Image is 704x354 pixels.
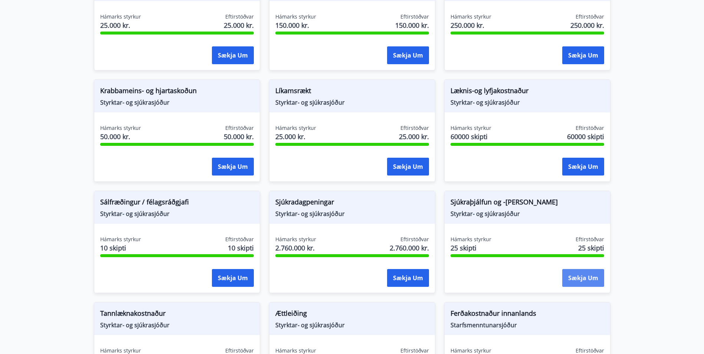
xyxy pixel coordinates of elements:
[451,20,491,30] span: 250.000 kr.
[567,132,604,141] span: 60000 skipti
[576,236,604,243] span: Eftirstöðvar
[100,20,141,30] span: 25.000 kr.
[451,197,604,210] span: Sjúkraþjálfun og -[PERSON_NAME]
[100,197,254,210] span: Sálfræðingur / félagsráðgjafi
[225,236,254,243] span: Eftirstöðvar
[578,243,604,253] span: 25 skipti
[275,308,429,321] span: Ættleiðing
[275,243,316,253] span: 2.760.000 kr.
[451,86,604,98] span: Læknis-og lyfjakostnaður
[576,13,604,20] span: Eftirstöðvar
[387,269,429,287] button: Sækja um
[576,124,604,132] span: Eftirstöðvar
[100,321,254,329] span: Styrktar- og sjúkrasjóður
[100,210,254,218] span: Styrktar- og sjúkrasjóður
[562,269,604,287] button: Sækja um
[275,124,316,132] span: Hámarks styrkur
[275,13,316,20] span: Hámarks styrkur
[562,158,604,176] button: Sækja um
[451,236,491,243] span: Hámarks styrkur
[451,243,491,253] span: 25 skipti
[100,98,254,106] span: Styrktar- og sjúkrasjóður
[400,236,429,243] span: Eftirstöðvar
[228,243,254,253] span: 10 skipti
[225,13,254,20] span: Eftirstöðvar
[451,210,604,218] span: Styrktar- og sjúkrasjóður
[400,124,429,132] span: Eftirstöðvar
[562,46,604,64] button: Sækja um
[100,13,141,20] span: Hámarks styrkur
[387,46,429,64] button: Sækja um
[275,132,316,141] span: 25.000 kr.
[400,13,429,20] span: Eftirstöðvar
[570,20,604,30] span: 250.000 kr.
[212,269,254,287] button: Sækja um
[275,210,429,218] span: Styrktar- og sjúkrasjóður
[224,132,254,141] span: 50.000 kr.
[225,124,254,132] span: Eftirstöðvar
[100,236,141,243] span: Hámarks styrkur
[100,308,254,321] span: Tannlæknakostnaður
[399,132,429,141] span: 25.000 kr.
[275,86,429,98] span: Líkamsrækt
[275,20,316,30] span: 150.000 kr.
[224,20,254,30] span: 25.000 kr.
[275,236,316,243] span: Hámarks styrkur
[451,321,604,329] span: Starfsmenntunarsjóður
[100,132,141,141] span: 50.000 kr.
[451,98,604,106] span: Styrktar- og sjúkrasjóður
[451,308,604,321] span: Ferðakostnaður innanlands
[451,13,491,20] span: Hámarks styrkur
[275,321,429,329] span: Styrktar- og sjúkrasjóður
[275,197,429,210] span: Sjúkradagpeningar
[212,158,254,176] button: Sækja um
[387,158,429,176] button: Sækja um
[212,46,254,64] button: Sækja um
[451,124,491,132] span: Hámarks styrkur
[275,98,429,106] span: Styrktar- og sjúkrasjóður
[100,124,141,132] span: Hámarks styrkur
[100,86,254,98] span: Krabbameins- og hjartaskoðun
[395,20,429,30] span: 150.000 kr.
[451,132,491,141] span: 60000 skipti
[100,243,141,253] span: 10 skipti
[390,243,429,253] span: 2.760.000 kr.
